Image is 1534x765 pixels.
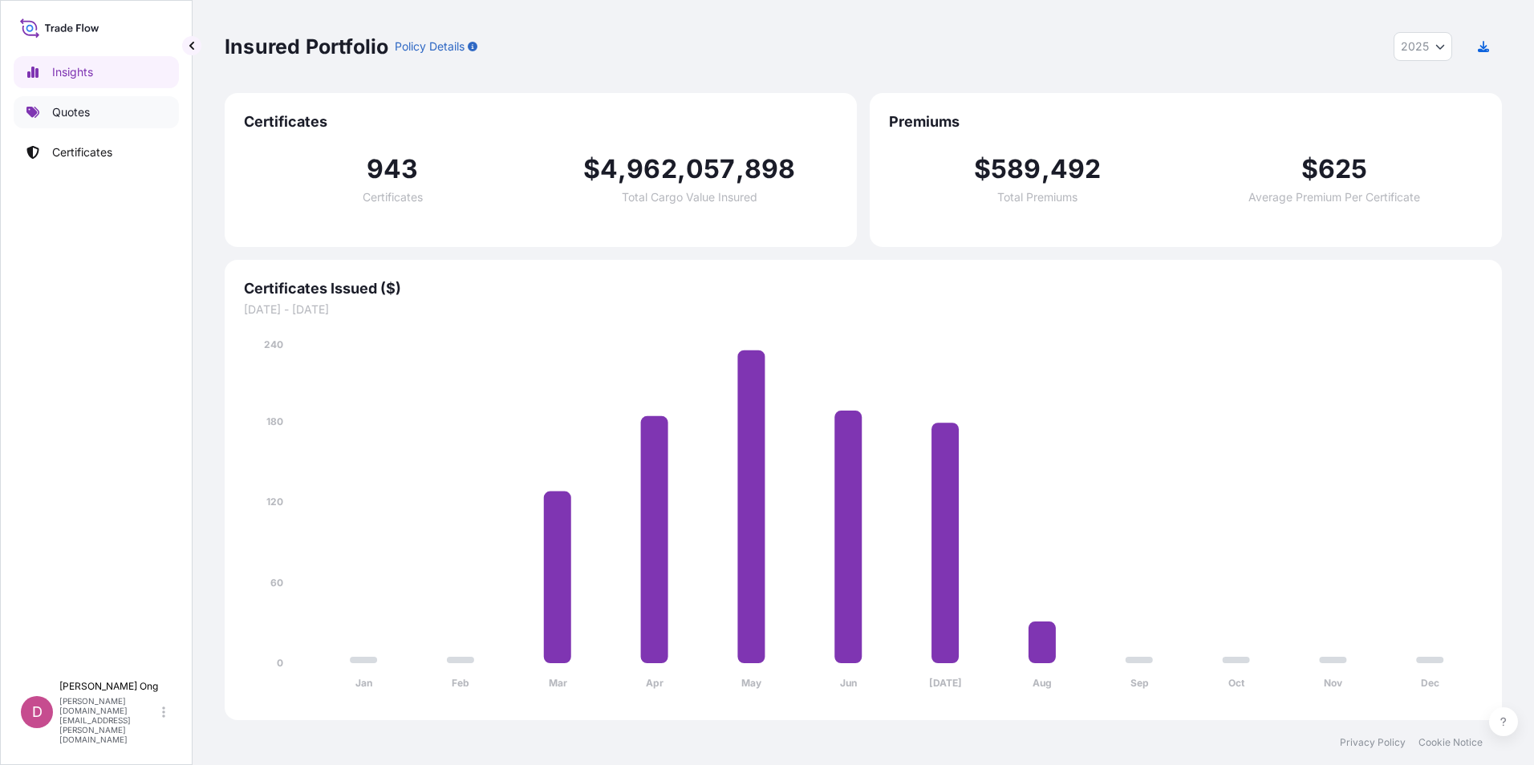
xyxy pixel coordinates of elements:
[52,144,112,160] p: Certificates
[52,104,90,120] p: Quotes
[14,136,179,168] a: Certificates
[367,156,419,182] span: 943
[1318,156,1368,182] span: 625
[266,415,283,427] tspan: 180
[1050,156,1102,182] span: 492
[1228,677,1245,689] tspan: Oct
[277,657,283,669] tspan: 0
[627,156,677,182] span: 962
[14,56,179,88] a: Insights
[1418,736,1483,749] a: Cookie Notice
[363,192,423,203] span: Certificates
[59,680,159,693] p: [PERSON_NAME] Ong
[264,338,283,350] tspan: 240
[1248,192,1420,203] span: Average Premium Per Certificate
[225,34,388,59] p: Insured Portfolio
[1033,677,1052,689] tspan: Aug
[991,156,1041,182] span: 589
[741,677,762,689] tspan: May
[600,156,618,182] span: 4
[52,64,93,80] p: Insights
[686,156,736,182] span: 057
[889,112,1483,132] span: Premiums
[32,704,43,720] span: D
[1324,677,1343,689] tspan: Nov
[1130,677,1149,689] tspan: Sep
[840,677,857,689] tspan: Jun
[1301,156,1318,182] span: $
[646,677,664,689] tspan: Apr
[1421,677,1439,689] tspan: Dec
[1041,156,1050,182] span: ,
[14,96,179,128] a: Quotes
[1394,32,1452,61] button: Year Selector
[1340,736,1406,749] a: Privacy Policy
[622,192,757,203] span: Total Cargo Value Insured
[677,156,686,182] span: ,
[355,677,372,689] tspan: Jan
[244,279,1483,298] span: Certificates Issued ($)
[270,577,283,589] tspan: 60
[583,156,600,182] span: $
[244,302,1483,318] span: [DATE] - [DATE]
[266,496,283,508] tspan: 120
[974,156,991,182] span: $
[549,677,567,689] tspan: Mar
[745,156,796,182] span: 898
[997,192,1077,203] span: Total Premiums
[59,696,159,744] p: [PERSON_NAME][DOMAIN_NAME][EMAIL_ADDRESS][PERSON_NAME][DOMAIN_NAME]
[929,677,962,689] tspan: [DATE]
[452,677,469,689] tspan: Feb
[395,38,465,55] p: Policy Details
[244,112,838,132] span: Certificates
[618,156,627,182] span: ,
[1401,38,1429,55] span: 2025
[736,156,745,182] span: ,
